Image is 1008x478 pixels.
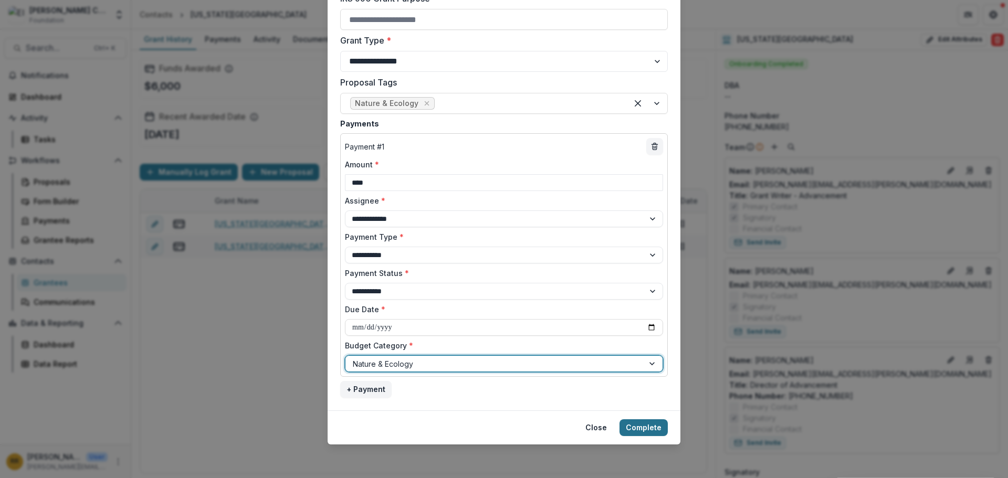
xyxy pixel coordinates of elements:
div: Clear selected options [629,95,646,112]
button: Close [579,419,613,436]
label: Payment Status [345,268,657,279]
label: Payment Type [345,231,657,242]
label: Due Date [345,304,657,315]
button: Complete [619,419,668,436]
label: Proposal Tags [340,76,661,89]
button: + Payment [340,381,392,398]
span: Nature & Ecology [355,99,418,108]
label: Grant Type [340,34,661,47]
label: Payments [340,118,661,129]
label: Budget Category [345,340,657,351]
button: delete [646,138,663,155]
div: Remove Nature & Ecology [422,98,432,109]
p: Payment # 1 [345,141,384,152]
label: Amount [345,159,657,170]
label: Assignee [345,195,657,206]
